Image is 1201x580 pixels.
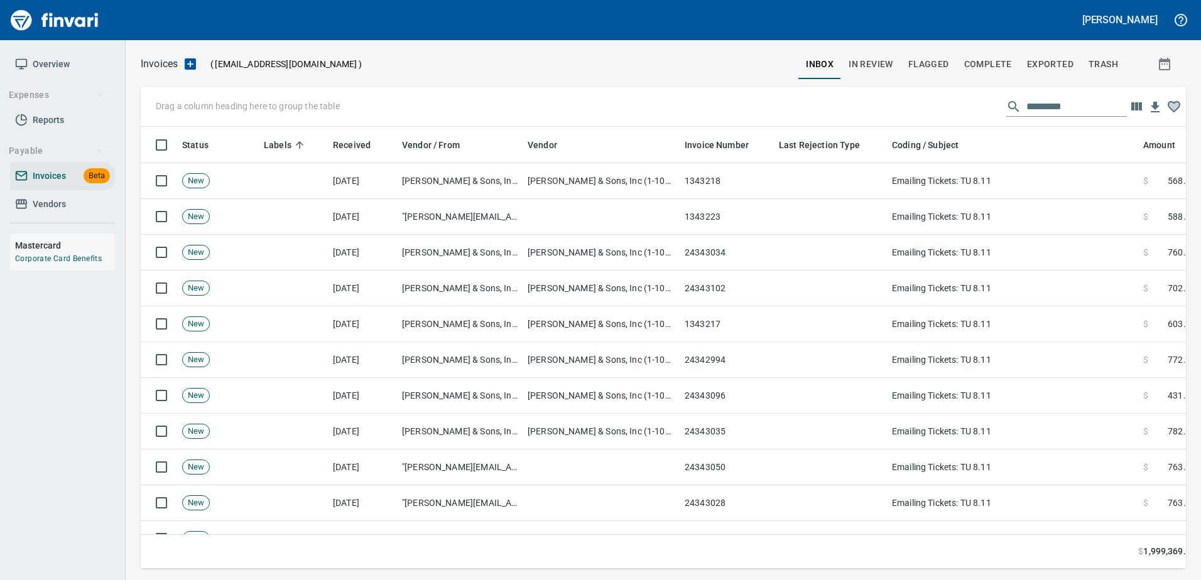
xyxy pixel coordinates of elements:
span: Invoices [33,168,66,184]
span: $ [1143,389,1148,402]
span: 702.72 [1168,282,1196,294]
td: 1343217 [680,306,774,342]
span: New [183,318,209,330]
td: Emailing Tickets: TU 8.11 [887,163,1138,199]
span: Invoice Number [685,137,749,153]
td: 24343096 [680,378,774,414]
td: 24343102 [680,271,774,306]
td: [DATE] [328,235,397,271]
span: [EMAIL_ADDRESS][DOMAIN_NAME] [214,58,358,70]
td: [PERSON_NAME] & Sons, Inc (1-10502) [523,271,680,306]
span: $ [1143,353,1148,366]
button: Expenses [4,83,109,107]
td: [DATE] [328,521,397,557]
span: 772.08 [1168,353,1196,366]
span: New [183,497,209,509]
button: Payable [4,139,109,163]
span: Vendor / From [402,137,476,153]
span: New [183,533,209,545]
span: $ [1143,282,1148,294]
td: [PERSON_NAME] & Sons, Inc (1-10502) [397,235,523,271]
h5: [PERSON_NAME] [1082,13,1158,26]
span: 568.43 [1168,175,1196,187]
span: Vendor / From [402,137,460,153]
span: Amount [1143,137,1175,153]
span: Reports [33,112,64,128]
td: Emailing Tickets: TU 8.11 [887,235,1138,271]
button: Upload an Invoice [178,56,203,72]
td: [PERSON_NAME] & Sons, Inc (1-10502) [523,521,680,557]
td: [DATE] [328,163,397,199]
button: [PERSON_NAME] [1079,10,1161,30]
td: 24342994 [680,342,774,378]
span: $ [1143,318,1148,330]
span: Invoice Number [685,137,765,153]
span: 603.33 [1168,318,1196,330]
td: 1343284 [680,521,774,557]
td: Emailing Tickets: TU 8.11 [887,199,1138,235]
span: Exported [1027,56,1073,72]
img: Finvari [8,5,102,35]
td: [PERSON_NAME] & Sons, Inc (1-10502) [397,521,523,557]
span: Complete [964,56,1012,72]
span: 608.60 [1168,532,1196,545]
td: [DATE] [328,378,397,414]
span: $ [1143,532,1148,545]
span: Flagged [908,56,949,72]
td: Emailing Tickets: TU 8.11 [887,449,1138,485]
td: 1343218 [680,163,774,199]
td: [PERSON_NAME] & Sons, Inc (1-10502) [397,306,523,342]
span: 588.71 [1168,210,1196,223]
td: 24343028 [680,485,774,521]
span: $ [1143,461,1148,473]
span: Vendor [528,137,557,153]
span: $ [1143,210,1148,223]
td: [PERSON_NAME] & Sons, Inc (1-10502) [397,163,523,199]
span: New [183,175,209,187]
span: Received [333,137,371,153]
span: Received [333,137,387,153]
td: Emailing Tickets: TU 8.11 [887,485,1138,521]
span: 763.68 [1168,461,1196,473]
span: New [183,282,209,294]
span: Amount [1143,137,1192,153]
span: Last Rejection Type [779,137,876,153]
a: InvoicesBeta [10,162,115,190]
td: [PERSON_NAME] & Sons, Inc (1-10502) [397,271,523,306]
span: $ [1143,425,1148,438]
span: New [183,461,209,473]
span: $ [1138,545,1143,558]
td: [PERSON_NAME] & Sons, Inc (1-10502) [523,378,680,414]
span: 782.88 [1168,425,1196,438]
td: Emailing Tickets: TU 8.11 [887,378,1138,414]
span: Labels [264,137,308,153]
span: Vendor [528,137,573,153]
td: [PERSON_NAME] & Sons, Inc (1-10502) [397,342,523,378]
td: [DATE] [328,485,397,521]
span: Expenses [9,87,104,103]
a: Overview [10,50,115,78]
span: 431.76 [1168,389,1196,402]
span: Overview [33,56,70,72]
td: [PERSON_NAME] & Sons, Inc (1-10502) [397,378,523,414]
td: [PERSON_NAME] & Sons, Inc (1-10502) [397,414,523,449]
td: [PERSON_NAME] & Sons, Inc (1-10502) [523,414,680,449]
span: 760.08 [1168,246,1196,259]
td: 24343035 [680,414,774,449]
span: $ [1143,497,1148,509]
span: New [183,211,209,223]
nav: breadcrumb [141,56,178,72]
button: Show invoices within a particular date range [1146,53,1186,75]
span: Payable [9,143,104,159]
span: Coding / Subject [892,137,975,153]
td: Emailing Tickets: TU 8.11 [887,521,1138,557]
td: [DATE] [328,199,397,235]
span: 1,999,369.95 [1143,545,1196,558]
td: "[PERSON_NAME][EMAIL_ADDRESS][PERSON_NAME][DOMAIN_NAME]" <[PERSON_NAME][EMAIL_ADDRESS][PERSON_NAM... [397,485,523,521]
td: Emailing Tickets: TU 8.11 [887,306,1138,342]
td: [DATE] [328,449,397,485]
span: $ [1143,175,1148,187]
a: Corporate Card Benefits [15,254,102,263]
span: Last Rejection Type [779,137,860,153]
td: [DATE] [328,271,397,306]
